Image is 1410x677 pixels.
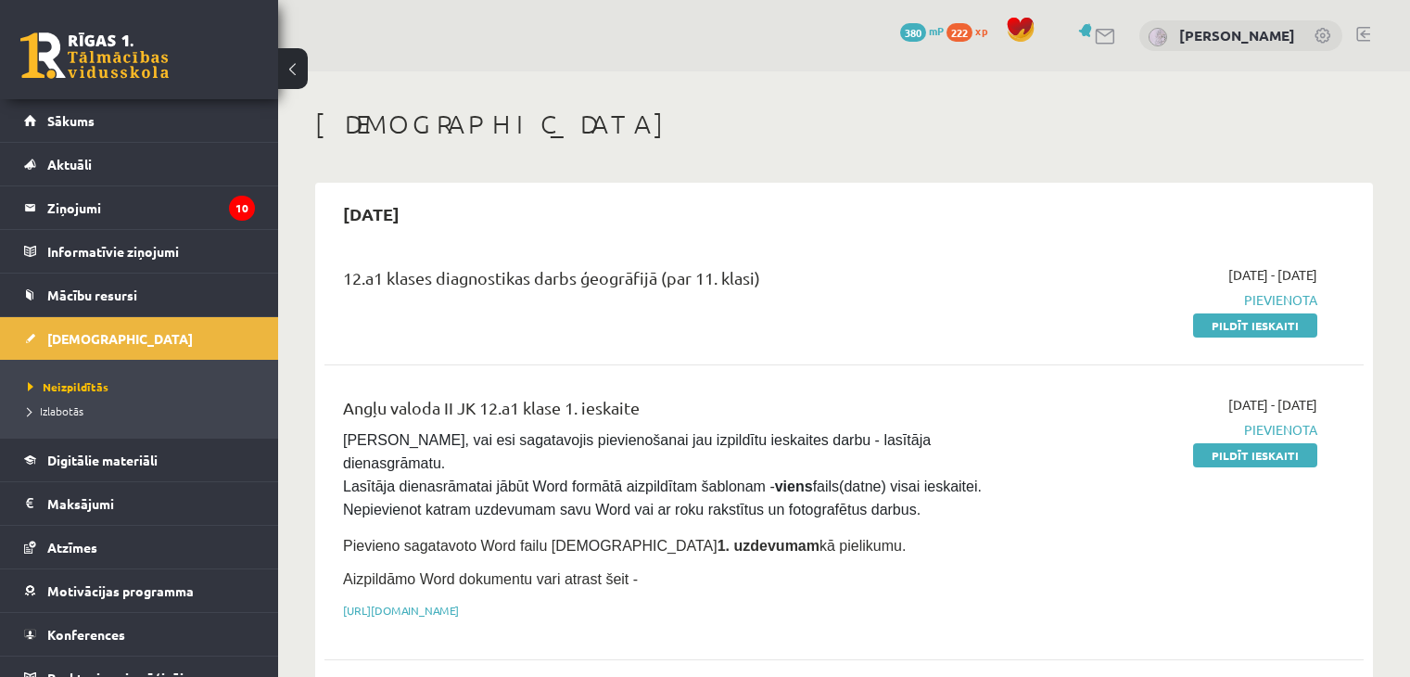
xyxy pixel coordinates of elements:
[343,538,906,554] span: Pievieno sagatavoto Word failu [DEMOGRAPHIC_DATA] kā pielikumu.
[1228,395,1317,415] span: [DATE] - [DATE]
[1011,290,1317,310] span: Pievienota
[946,23,972,42] span: 222
[47,186,255,229] legend: Ziņojumi
[24,317,255,360] a: [DEMOGRAPHIC_DATA]
[24,143,255,185] a: Aktuāli
[343,265,984,300] div: 12.a1 klases diagnostikas darbs ģeogrāfijā (par 11. klasi)
[24,526,255,568] a: Atzīmes
[946,23,997,38] a: 222 xp
[24,99,255,142] a: Sākums
[47,482,255,525] legend: Maksājumi
[24,439,255,481] a: Digitālie materiāli
[47,156,92,172] span: Aktuāli
[47,230,255,273] legend: Informatīvie ziņojumi
[24,482,255,525] a: Maksājumi
[1149,28,1167,46] img: Roberts Ķemers
[24,186,255,229] a: Ziņojumi10
[343,571,638,587] span: Aizpildāmo Word dokumentu vari atrast šeit -
[929,23,944,38] span: mP
[28,378,260,395] a: Neizpildītās
[24,274,255,316] a: Mācību resursi
[1179,26,1295,45] a: [PERSON_NAME]
[47,452,158,468] span: Digitālie materiāli
[1228,265,1317,285] span: [DATE] - [DATE]
[975,23,987,38] span: xp
[343,432,985,517] span: [PERSON_NAME], vai esi sagatavojis pievienošanai jau izpildītu ieskaites darbu - lasītāja dienasg...
[324,192,418,236] h2: [DATE]
[47,330,193,347] span: [DEMOGRAPHIC_DATA]
[775,479,813,494] strong: viens
[47,626,125,643] span: Konferences
[28,403,83,418] span: Izlabotās
[47,112,95,129] span: Sākums
[28,402,260,419] a: Izlabotās
[1193,313,1317,338] a: Pildīt ieskaiti
[47,582,194,599] span: Motivācijas programma
[47,539,97,556] span: Atzīmes
[315,109,1373,140] h1: [DEMOGRAPHIC_DATA]
[1011,420,1317,440] span: Pievienota
[24,569,255,612] a: Motivācijas programma
[24,613,255,656] a: Konferences
[1193,443,1317,467] a: Pildīt ieskaiti
[718,538,819,554] strong: 1. uzdevumam
[229,196,255,221] i: 10
[47,287,137,303] span: Mācību resursi
[343,395,984,429] div: Angļu valoda II JK 12.a1 klase 1. ieskaite
[20,32,169,79] a: Rīgas 1. Tālmācības vidusskola
[343,603,459,618] a: [URL][DOMAIN_NAME]
[24,230,255,273] a: Informatīvie ziņojumi
[28,379,108,394] span: Neizpildītās
[900,23,944,38] a: 380 mP
[900,23,926,42] span: 380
